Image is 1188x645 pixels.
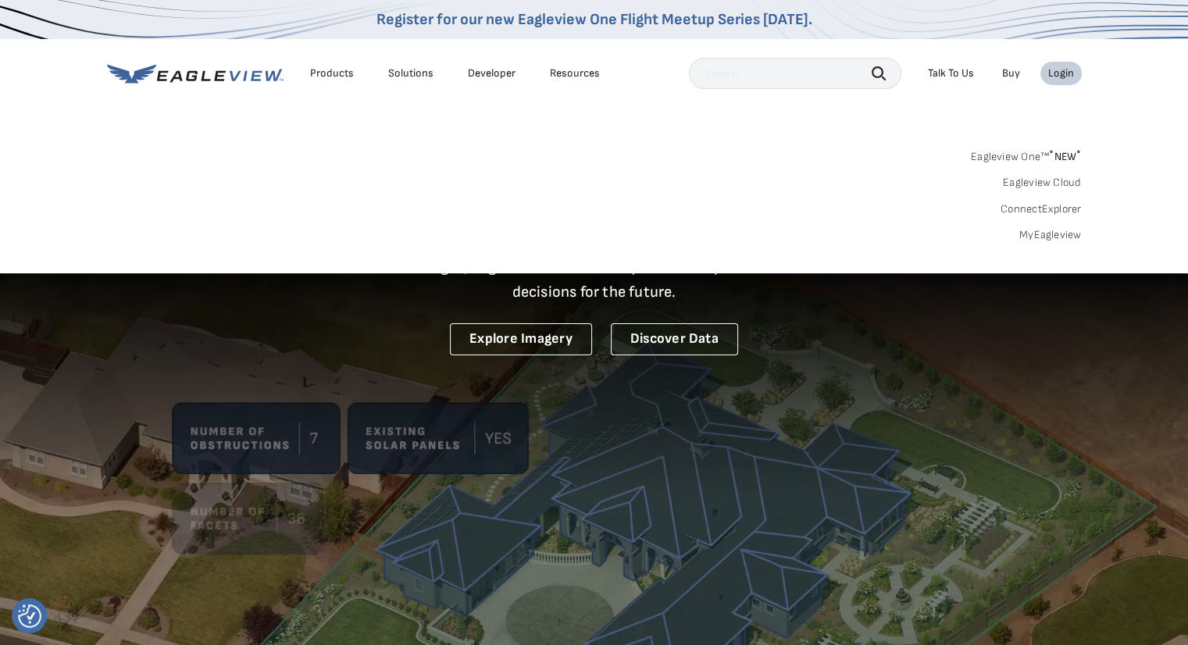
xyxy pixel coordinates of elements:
[1003,176,1082,190] a: Eagleview Cloud
[1048,66,1074,80] div: Login
[1049,150,1081,163] span: NEW
[689,58,901,89] input: Search
[376,10,812,29] a: Register for our new Eagleview One Flight Meetup Series [DATE].
[550,66,600,80] div: Resources
[1019,228,1082,242] a: MyEagleview
[468,66,516,80] a: Developer
[310,66,354,80] div: Products
[450,323,592,355] a: Explore Imagery
[388,66,433,80] div: Solutions
[971,145,1082,163] a: Eagleview One™*NEW*
[611,323,738,355] a: Discover Data
[928,66,974,80] div: Talk To Us
[1002,66,1020,80] a: Buy
[1001,202,1082,216] a: ConnectExplorer
[18,604,41,628] img: Revisit consent button
[18,604,41,628] button: Consent Preferences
